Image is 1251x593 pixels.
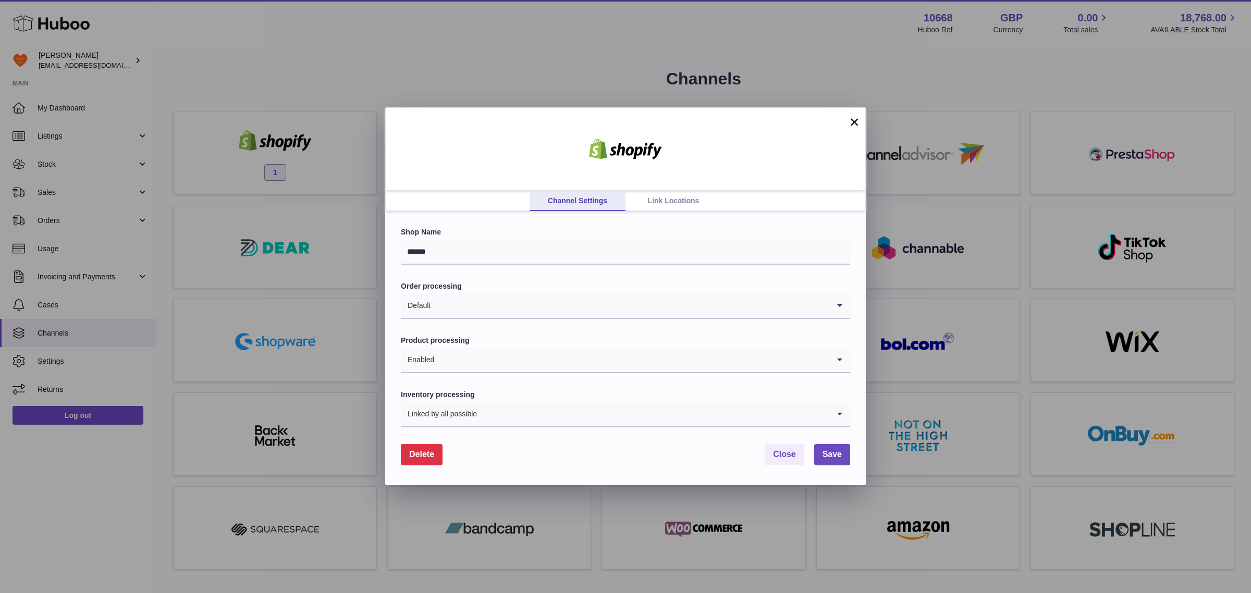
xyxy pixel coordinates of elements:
a: Link Locations [625,191,721,211]
a: Channel Settings [530,191,625,211]
button: Delete [401,444,443,465]
button: × [848,116,861,128]
label: Shop Name [401,227,850,237]
input: Search for option [477,402,829,426]
div: Search for option [401,402,850,427]
span: Enabled [401,348,435,372]
div: Search for option [401,348,850,373]
span: Delete [409,450,434,459]
button: Close [765,444,804,465]
span: Default [401,294,431,318]
div: Search for option [401,294,850,319]
img: shopify [581,139,670,159]
label: Product processing [401,336,850,345]
span: Close [773,450,796,459]
span: Save [823,450,842,459]
input: Search for option [431,294,829,318]
button: Save [814,444,850,465]
input: Search for option [435,348,829,372]
label: Order processing [401,281,850,291]
label: Inventory processing [401,390,850,400]
span: Linked by all possible [401,402,477,426]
